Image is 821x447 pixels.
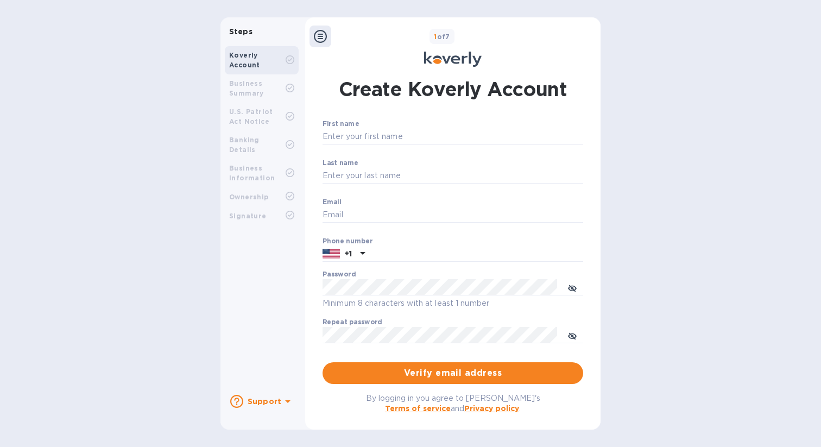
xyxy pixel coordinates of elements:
b: Business Summary [229,79,264,97]
a: Privacy policy [464,404,519,413]
h1: Create Koverly Account [339,75,567,103]
label: First name [323,121,359,128]
label: Phone number [323,238,372,244]
b: of 7 [434,33,450,41]
p: +1 [344,248,352,259]
label: Last name [323,160,358,166]
input: Enter your first name [323,129,583,145]
a: Terms of service [385,404,451,413]
b: U.S. Patriot Act Notice [229,108,273,125]
button: toggle password visibility [561,276,583,298]
p: Minimum 8 characters with at least 1 number [323,297,583,310]
span: 1 [434,33,437,41]
input: Enter your last name [323,168,583,184]
span: By logging in you agree to [PERSON_NAME]'s and . [366,394,540,413]
b: Koverly Account [229,51,260,69]
button: Verify email address [323,362,583,384]
img: US [323,248,340,260]
label: Repeat password [323,319,382,326]
input: Email [323,207,583,223]
label: Email [323,199,342,205]
button: toggle password visibility [561,324,583,346]
b: Business Information [229,164,275,182]
span: Verify email address [331,367,574,380]
b: Support [248,397,281,406]
b: Signature [229,212,267,220]
b: Steps [229,27,252,36]
b: Banking Details [229,136,260,154]
label: Password [323,272,356,278]
b: Ownership [229,193,269,201]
